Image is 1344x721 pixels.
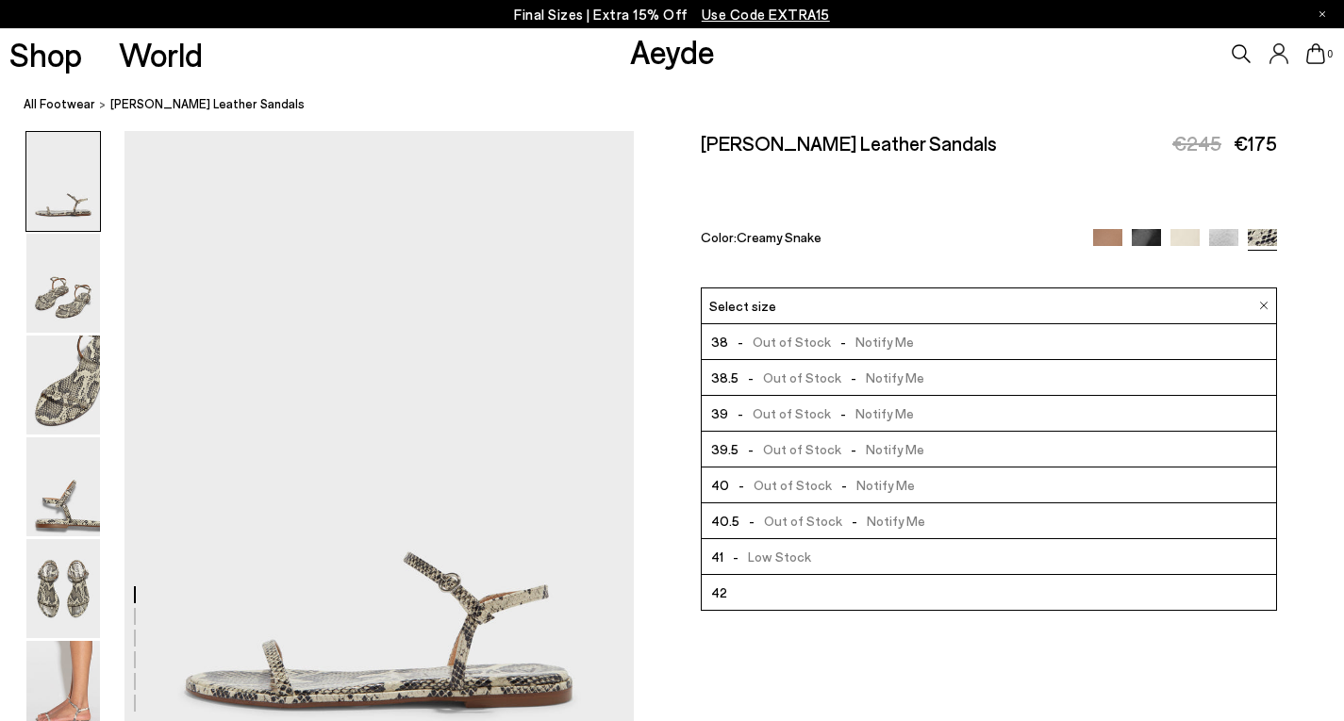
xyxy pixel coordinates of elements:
span: 41 [711,545,723,568]
a: Shop [9,38,82,71]
a: All Footwear [24,94,95,114]
span: Out of Stock Notify Me [728,401,913,425]
span: - [832,477,856,493]
span: 39.5 [711,437,738,461]
span: - [729,477,754,493]
span: Low Stock [723,545,811,568]
span: 38.5 [711,366,738,389]
span: 39 [711,401,728,425]
span: Out of Stock Notify Me [738,437,923,461]
a: World [119,38,203,71]
img: Nettie Leather Sandals - Image 1 [26,132,100,231]
h2: [PERSON_NAME] Leather Sandals [701,131,997,155]
a: Aeyde [630,31,715,71]
span: - [841,369,866,385]
img: Nettie Leather Sandals - Image 5 [26,539,100,638]
p: Final Sizes | Extra 15% Off [514,3,830,26]
span: - [841,441,866,457]
a: 0 [1306,43,1325,64]
span: - [728,405,753,421]
span: - [728,334,753,350]
span: - [842,513,867,529]
img: Nettie Leather Sandals - Image 4 [26,437,100,536]
span: - [738,441,763,457]
img: Nettie Leather Sandals - Image 3 [26,336,100,434]
span: Out of Stock Notify Me [739,509,924,533]
span: 0 [1325,49,1335,59]
span: €245 [1172,131,1221,155]
span: [PERSON_NAME] Leather Sandals [110,94,305,114]
span: 42 [711,581,727,604]
span: - [723,549,748,565]
span: - [831,405,855,421]
span: 40.5 [711,509,739,533]
span: Out of Stock Notify Me [738,366,923,389]
span: Navigate to /collections/ss25-final-sizes [702,6,830,23]
span: Out of Stock Notify Me [729,473,914,497]
nav: breadcrumb [24,79,1344,131]
span: 40 [711,473,729,497]
span: 38 [711,330,728,353]
span: - [739,513,764,529]
span: Creamy Snake [737,229,821,245]
span: €175 [1234,131,1277,155]
img: Nettie Leather Sandals - Image 2 [26,234,100,333]
span: Out of Stock Notify Me [728,330,913,353]
div: Color: [701,229,1074,251]
span: - [738,369,763,385]
span: - [831,334,855,350]
span: Select size [709,296,776,316]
